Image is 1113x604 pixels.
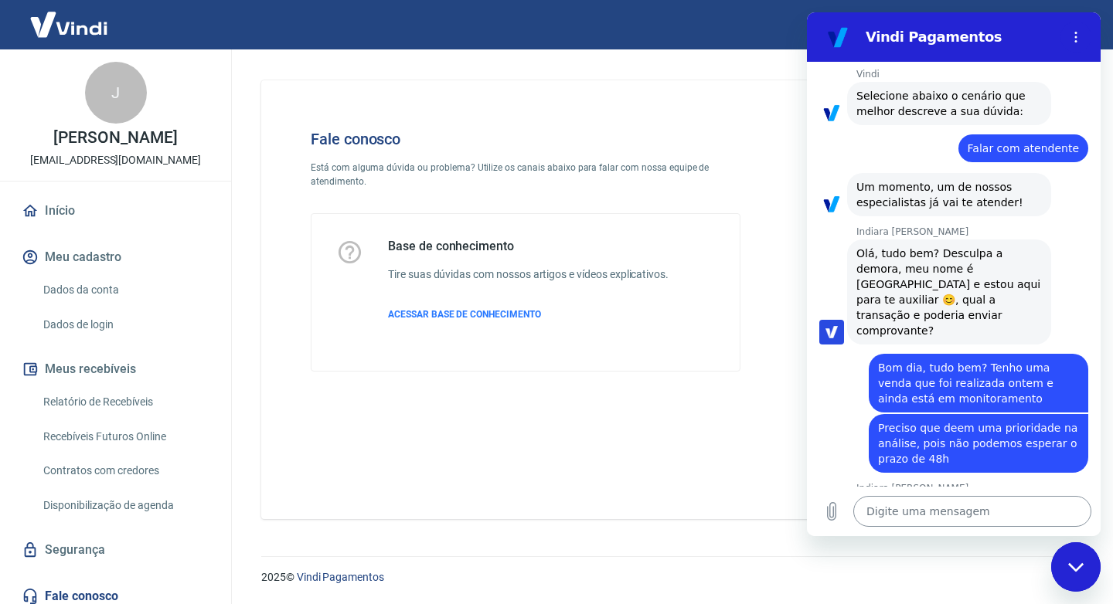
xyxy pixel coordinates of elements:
a: Disponibilização de agenda [37,490,213,521]
h4: Fale conosco [311,130,740,148]
a: Vindi Pagamentos [297,571,384,583]
a: Relatório de Recebíveis [37,386,213,418]
a: Dados de login [37,309,213,341]
button: Meus recebíveis [19,352,213,386]
a: Dados da conta [37,274,213,306]
h5: Base de conhecimento [388,239,669,254]
p: [PERSON_NAME] [53,130,177,146]
a: ACESSAR BASE DE CONHECIMENTO [388,307,669,321]
p: Está com alguma dúvida ou problema? Utilize os canais abaixo para falar com nossa equipe de atend... [311,161,740,188]
a: Segurança [19,533,213,567]
button: Sair [1039,11,1094,39]
iframe: Botão para abrir a janela de mensagens, conversa em andamento [1051,542,1101,592]
img: Vindi [19,1,119,48]
a: Início [19,194,213,228]
a: Recebíveis Futuros Online [37,421,213,453]
iframe: Janela de mensagens [807,12,1101,536]
a: Contratos com credores [37,455,213,487]
h6: Tire suas dúvidas com nossos artigos e vídeos explicativos. [388,266,669,283]
div: J [85,62,147,124]
img: Fale conosco [791,105,1026,311]
span: ACESSAR BASE DE CONHECIMENTO [388,309,541,320]
button: Meu cadastro [19,240,213,274]
p: [EMAIL_ADDRESS][DOMAIN_NAME] [30,152,201,168]
p: 2025 © [261,569,1076,585]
